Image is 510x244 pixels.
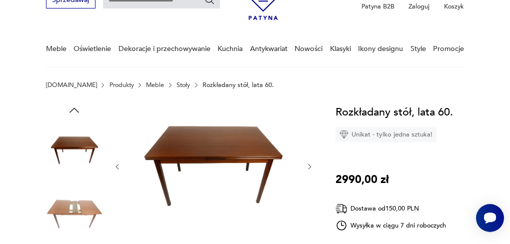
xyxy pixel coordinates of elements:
a: Meble [46,31,66,66]
a: Style [410,31,426,66]
a: Stoły [176,81,190,88]
a: [DOMAIN_NAME] [46,81,97,88]
iframe: Smartsupp widget button [476,204,504,232]
img: Ikona dostawy [335,202,347,215]
img: Zdjęcie produktu Rozkładany stół, lata 60. [130,103,297,229]
a: Klasyki [330,31,351,66]
a: Kuchnia [217,31,242,66]
h1: Rozkładany stół, lata 60. [335,103,453,120]
a: Antykwariat [250,31,287,66]
a: Nowości [294,31,322,66]
img: Ikona diamentu [339,130,348,139]
div: Wysyłka w ciągu 7 dni roboczych [335,219,446,231]
p: Rozkładany stół, lata 60. [202,81,274,88]
p: Patyna B2B [361,2,394,11]
a: Ikony designu [358,31,403,66]
img: Zdjęcie produktu Rozkładany stół, lata 60. [46,122,103,179]
a: Oświetlenie [73,31,111,66]
div: Unikat - tylko jedna sztuka! [335,127,436,142]
img: Zdjęcie produktu Rozkładany stół, lata 60. [46,185,103,242]
p: 2990,00 zł [335,171,389,188]
p: Koszyk [444,2,464,11]
a: Produkty [109,81,134,88]
p: Zaloguj [408,2,429,11]
a: Dekoracje i przechowywanie [118,31,210,66]
a: Meble [146,81,164,88]
div: Dostawa od 150,00 PLN [335,202,446,215]
a: Promocje [433,31,464,66]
